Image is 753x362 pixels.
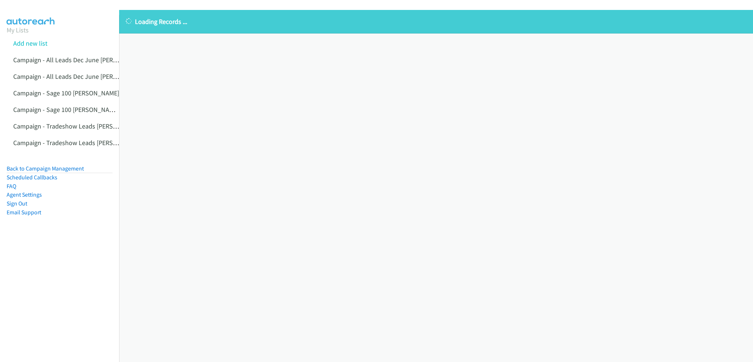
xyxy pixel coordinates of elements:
[13,138,164,147] a: Campaign - Tradeshow Leads [PERSON_NAME] Cloned
[13,105,140,114] a: Campaign - Sage 100 [PERSON_NAME] Cloned
[7,183,16,190] a: FAQ
[7,191,42,198] a: Agent Settings
[13,56,147,64] a: Campaign - All Leads Dec June [PERSON_NAME]
[13,122,143,130] a: Campaign - Tradeshow Leads [PERSON_NAME]
[126,17,746,27] p: Loading Records ...
[7,209,41,216] a: Email Support
[7,174,57,181] a: Scheduled Callbacks
[13,39,47,48] a: Add new list
[13,72,168,81] a: Campaign - All Leads Dec June [PERSON_NAME] Cloned
[7,200,27,207] a: Sign Out
[7,26,29,34] a: My Lists
[13,89,119,97] a: Campaign - Sage 100 [PERSON_NAME]
[7,165,84,172] a: Back to Campaign Management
